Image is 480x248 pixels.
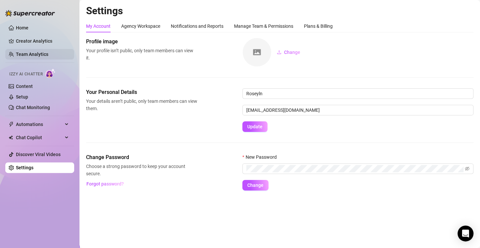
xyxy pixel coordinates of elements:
div: Plans & Billing [304,22,333,30]
a: Team Analytics [16,52,48,57]
div: My Account [86,22,111,30]
h2: Settings [86,5,473,17]
a: Settings [16,165,33,170]
span: Forgot password? [86,181,124,186]
span: Chat Copilot [16,132,63,143]
span: Change Password [86,153,197,161]
div: Agency Workspace [121,22,160,30]
span: Your profile isn’t public, only team members can view it. [86,47,197,62]
img: logo-BBDzfeDw.svg [5,10,55,17]
input: Enter name [242,88,473,99]
span: upload [277,50,281,55]
a: Setup [16,94,28,100]
span: Izzy AI Chatter [9,71,43,77]
label: New Password [242,153,281,161]
button: Change [242,180,268,190]
img: AI Chatter [45,68,56,78]
button: Change [271,47,306,58]
div: Manage Team & Permissions [234,22,293,30]
input: Enter new email [242,105,473,115]
a: Chat Monitoring [16,105,50,110]
a: Home [16,25,28,30]
img: square-placeholder.png [243,38,271,66]
img: Chat Copilot [9,135,13,140]
span: Change [284,50,300,55]
span: Profile image [86,38,197,46]
span: Change [247,183,264,188]
a: Creator Analytics [16,36,69,46]
span: Choose a strong password to keep your account secure. [86,163,197,177]
button: Forgot password? [86,179,124,189]
div: Notifications and Reports [171,22,223,30]
span: eye-invisible [465,166,469,171]
span: Your Personal Details [86,88,197,96]
button: Update [242,121,267,132]
input: New Password [246,165,463,172]
a: Content [16,84,33,89]
span: Automations [16,119,63,130]
span: thunderbolt [9,122,14,127]
span: Update [247,124,263,129]
div: Open Intercom Messenger [457,226,473,241]
a: Discover Viral Videos [16,152,61,157]
span: Your details aren’t public, only team members can view them. [86,98,197,112]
